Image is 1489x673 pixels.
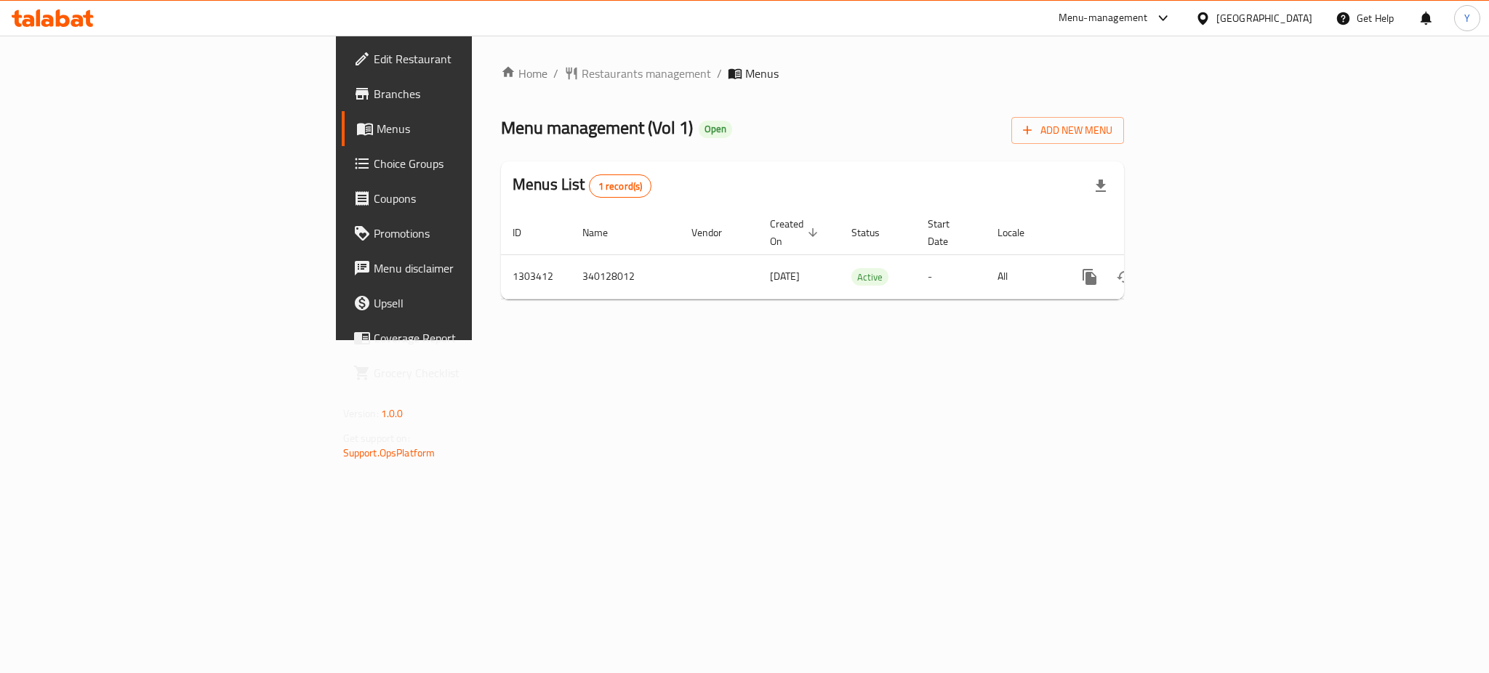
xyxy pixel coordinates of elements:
[343,443,436,462] a: Support.OpsPlatform
[374,364,573,382] span: Grocery Checklist
[374,85,573,102] span: Branches
[1107,259,1142,294] button: Change Status
[342,111,585,146] a: Menus
[342,286,585,321] a: Upsell
[1083,169,1118,203] div: Export file
[851,268,888,286] div: Active
[582,224,627,241] span: Name
[928,215,968,250] span: Start Date
[691,224,741,241] span: Vendor
[374,225,573,242] span: Promotions
[374,155,573,172] span: Choice Groups
[381,404,404,423] span: 1.0.0
[513,224,540,241] span: ID
[916,254,986,299] td: -
[717,65,722,82] li: /
[342,181,585,216] a: Coupons
[374,190,573,207] span: Coupons
[1464,10,1470,26] span: Y
[589,174,652,198] div: Total records count
[745,65,779,82] span: Menus
[571,254,680,299] td: 340128012
[1061,211,1224,255] th: Actions
[770,267,800,286] span: [DATE]
[343,404,379,423] span: Version:
[377,120,573,137] span: Menus
[1072,259,1107,294] button: more
[582,65,711,82] span: Restaurants management
[986,254,1061,299] td: All
[1011,117,1124,144] button: Add New Menu
[501,111,693,144] span: Menu management ( Vol 1 )
[1216,10,1312,26] div: [GEOGRAPHIC_DATA]
[851,269,888,286] span: Active
[374,50,573,68] span: Edit Restaurant
[342,146,585,181] a: Choice Groups
[699,123,732,135] span: Open
[342,41,585,76] a: Edit Restaurant
[564,65,711,82] a: Restaurants management
[590,180,651,193] span: 1 record(s)
[342,321,585,355] a: Coverage Report
[1023,121,1112,140] span: Add New Menu
[342,216,585,251] a: Promotions
[342,76,585,111] a: Branches
[343,429,410,448] span: Get support on:
[342,251,585,286] a: Menu disclaimer
[770,215,822,250] span: Created On
[501,65,1124,82] nav: breadcrumb
[1059,9,1148,27] div: Menu-management
[342,355,585,390] a: Grocery Checklist
[374,294,573,312] span: Upsell
[374,329,573,347] span: Coverage Report
[374,259,573,277] span: Menu disclaimer
[501,211,1224,299] table: enhanced table
[851,224,899,241] span: Status
[699,121,732,138] div: Open
[513,174,651,198] h2: Menus List
[998,224,1043,241] span: Locale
